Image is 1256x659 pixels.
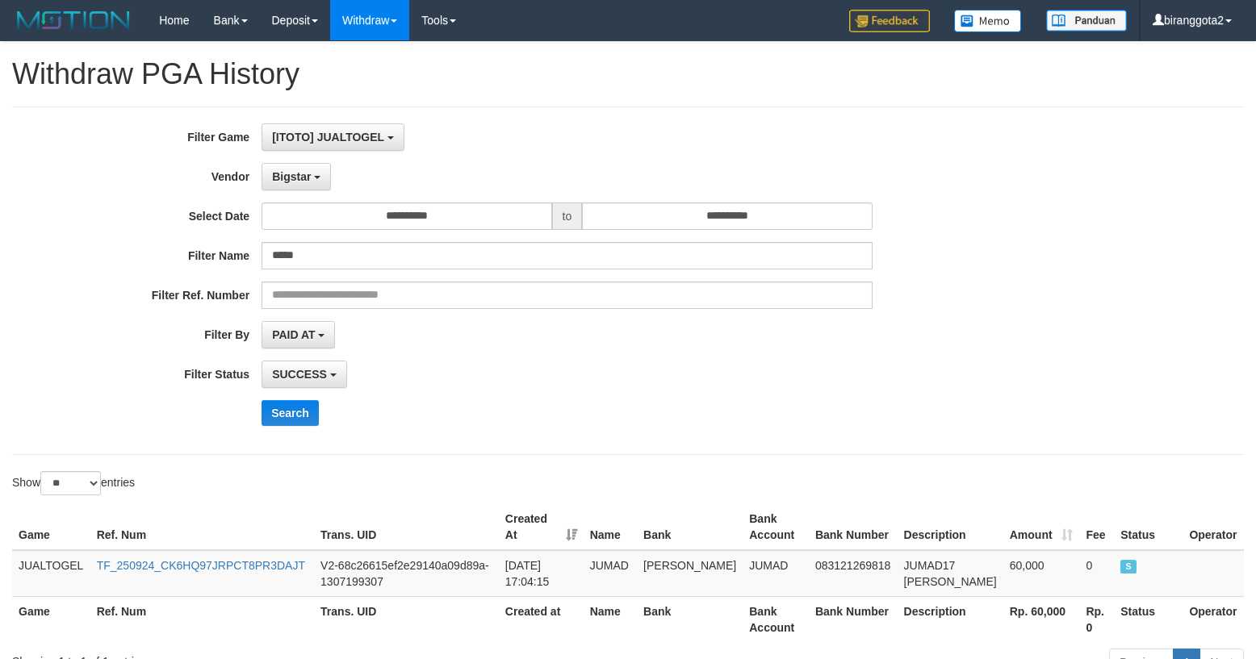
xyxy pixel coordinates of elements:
[809,596,898,642] th: Bank Number
[12,504,90,550] th: Game
[90,596,314,642] th: Ref. Num
[584,550,637,597] td: JUMAD
[1003,596,1080,642] th: Rp. 60,000
[898,504,1003,550] th: Description
[637,550,743,597] td: [PERSON_NAME]
[1114,504,1183,550] th: Status
[314,550,499,597] td: V2-68c26615ef2e29140a09d89a-1307199307
[1079,596,1114,642] th: Rp. 0
[552,202,583,230] span: to
[314,504,499,550] th: Trans. UID
[584,596,637,642] th: Name
[12,58,1244,90] h1: Withdraw PGA History
[809,504,898,550] th: Bank Number
[499,596,584,642] th: Created at
[898,550,1003,597] td: JUMAD17 [PERSON_NAME]
[1183,596,1244,642] th: Operator
[743,596,809,642] th: Bank Account
[1003,504,1080,550] th: Amount: activate to sort column ascending
[40,471,101,495] select: Showentries
[499,550,584,597] td: [DATE] 17:04:15
[1079,504,1114,550] th: Fee
[1079,550,1114,597] td: 0
[12,471,135,495] label: Show entries
[262,400,319,426] button: Search
[262,163,331,190] button: Bigstar
[849,10,930,32] img: Feedback.jpg
[954,10,1022,32] img: Button%20Memo.svg
[272,131,384,144] span: [ITOTO] JUALTOGEL
[809,550,898,597] td: 083121269818
[314,596,499,642] th: Trans. UID
[898,596,1003,642] th: Description
[1046,10,1127,31] img: panduan.png
[12,8,135,32] img: MOTION_logo.png
[90,504,314,550] th: Ref. Num
[262,321,335,348] button: PAID AT
[1120,560,1137,573] span: SUCCESS
[262,361,347,388] button: SUCCESS
[637,504,743,550] th: Bank
[272,368,327,381] span: SUCCESS
[1114,596,1183,642] th: Status
[637,596,743,642] th: Bank
[499,504,584,550] th: Created At: activate to sort column ascending
[584,504,637,550] th: Name
[262,123,404,151] button: [ITOTO] JUALTOGEL
[743,550,809,597] td: JUMAD
[272,328,315,341] span: PAID AT
[12,550,90,597] td: JUALTOGEL
[743,504,809,550] th: Bank Account
[1003,550,1080,597] td: 60,000
[97,559,305,572] a: TF_250924_CK6HQ97JRPCT8PR3DAJT
[272,170,311,183] span: Bigstar
[1183,504,1244,550] th: Operator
